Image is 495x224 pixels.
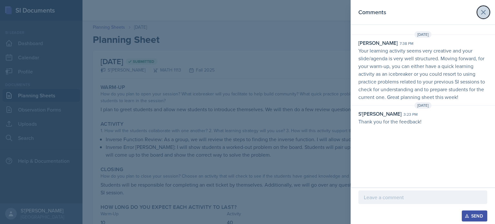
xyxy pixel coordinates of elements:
p: Thank you for the feedback! [358,118,487,125]
div: S'[PERSON_NAME] [358,110,402,118]
div: 7:38 pm [400,41,413,46]
div: Send [466,213,483,219]
h2: Comments [358,8,386,17]
span: [DATE] [414,31,432,38]
p: Your learning activity seems very creative and your slide/agenda is very well structured. Moving ... [358,47,487,101]
div: [PERSON_NAME] [358,39,398,47]
div: 3:23 pm [403,112,418,117]
button: Send [462,210,487,221]
span: [DATE] [414,102,432,109]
